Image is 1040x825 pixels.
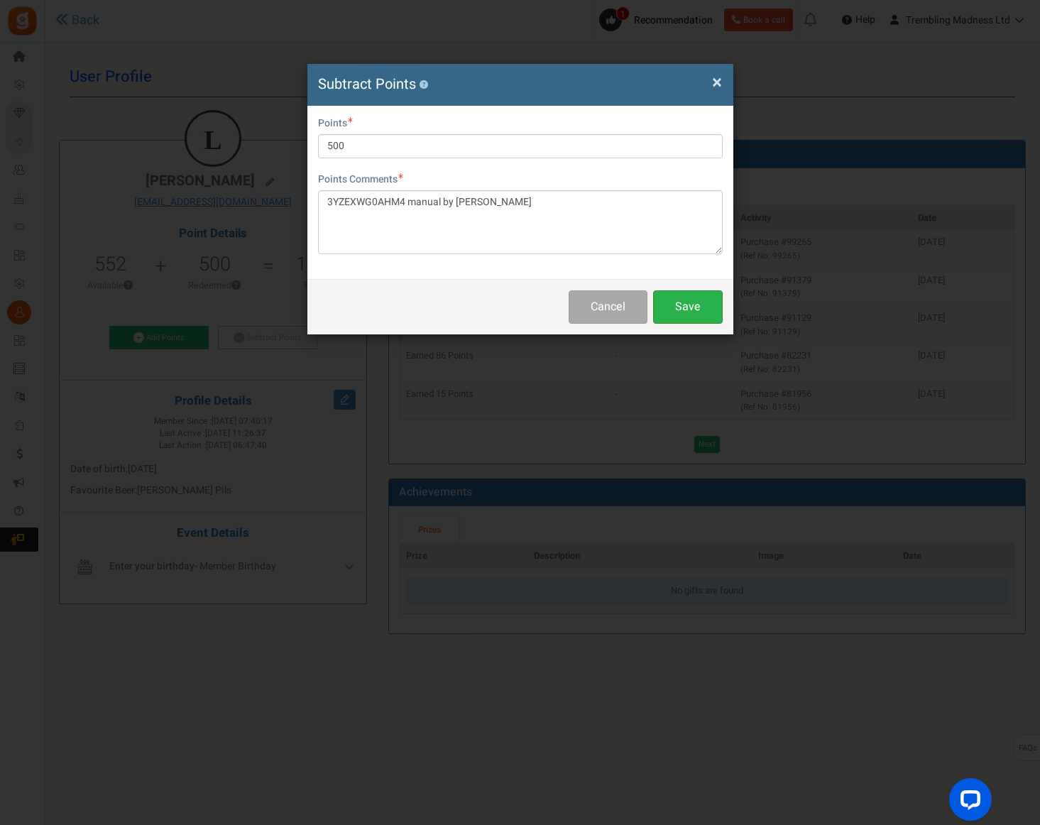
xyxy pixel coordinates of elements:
h4: Subtract Points [318,75,723,95]
button: ? [420,80,429,89]
button: Save [653,290,723,324]
label: Points [318,116,353,131]
button: Cancel [569,290,647,324]
span: × [712,69,722,96]
label: Points Comments [318,173,403,187]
